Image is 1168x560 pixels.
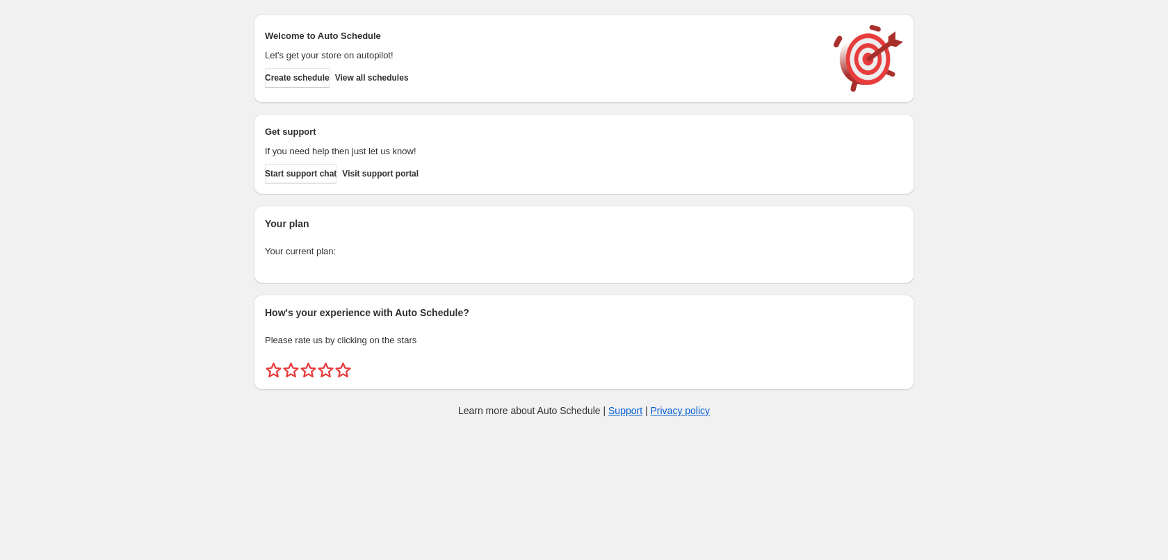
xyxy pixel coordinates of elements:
[335,68,409,88] button: View all schedules
[458,404,710,418] p: Learn more about Auto Schedule | |
[265,245,903,258] p: Your current plan:
[265,168,336,179] span: Start support chat
[265,164,336,183] a: Start support chat
[265,72,330,83] span: Create schedule
[265,49,820,63] p: Let's get your store on autopilot!
[265,68,330,88] button: Create schedule
[265,333,903,347] p: Please rate us by clicking on the stars
[608,405,642,416] a: Support
[265,145,820,158] p: If you need help then just let us know!
[335,72,409,83] span: View all schedules
[265,217,903,231] h2: Your plan
[651,405,711,416] a: Privacy policy
[342,168,419,179] span: Visit support portal
[342,164,419,183] a: Visit support portal
[265,306,903,320] h2: How's your experience with Auto Schedule?
[265,29,820,43] h2: Welcome to Auto Schedule
[265,125,820,139] h2: Get support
